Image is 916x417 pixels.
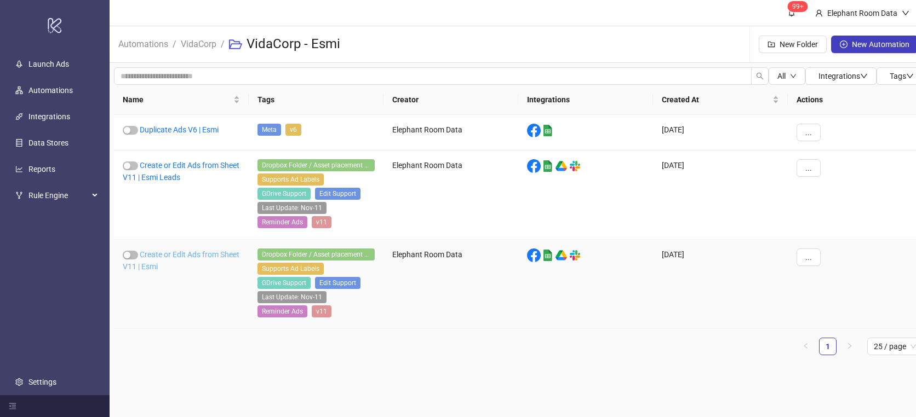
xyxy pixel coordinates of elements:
a: Duplicate Ads V6 | Esmi [140,125,219,134]
span: folder-open [229,38,242,51]
a: Automations [116,37,170,49]
h3: VidaCorp - Esmi [247,36,340,53]
button: New Folder [759,36,827,53]
li: / [173,27,176,62]
span: down [902,9,909,17]
span: Supports Ad Labels [257,173,324,186]
span: v11 [312,305,331,317]
th: Creator [383,85,518,115]
span: right [846,343,853,349]
li: Next Page [841,338,858,355]
span: folder-add [768,40,775,48]
button: Integrationsdown [805,67,877,85]
div: Elephant Room Data [383,115,518,150]
span: bell [788,9,795,16]
a: Launch Ads [28,60,69,68]
th: Created At [653,85,788,115]
button: left [797,338,815,355]
span: user [815,9,823,17]
button: ... [797,159,821,177]
button: ... [797,124,821,141]
a: Settings [28,378,56,386]
span: GDrive Support [257,188,311,200]
li: / [221,27,225,62]
button: Alldown [769,67,805,85]
span: v6 [285,124,301,136]
span: ... [805,253,812,262]
span: Tags [890,72,914,80]
div: Elephant Room Data [383,240,518,329]
div: [DATE] [653,150,788,240]
span: Meta [257,124,281,136]
span: menu-fold [9,402,16,410]
span: search [756,72,764,80]
span: Edit Support [315,277,360,289]
a: Reports [28,165,55,173]
a: VidaCorp [179,37,219,49]
span: Reminder Ads [257,216,307,228]
a: 1 [820,338,836,355]
a: Data Stores [28,138,68,147]
a: Integrations [28,112,70,121]
span: plus-circle [840,40,848,48]
a: Create or Edit Ads from Sheet V11 | Esmi Leads [123,161,239,182]
sup: 1575 [788,1,808,12]
span: down [790,73,797,79]
span: New Automation [852,40,909,49]
th: Tags [249,85,383,115]
div: Elephant Room Data [823,7,902,19]
button: ... [797,248,821,266]
span: 25 / page [874,338,916,355]
span: v11 [312,216,331,228]
span: Rule Engine [28,184,89,206]
span: down [906,72,914,80]
span: Supports Ad Labels [257,263,324,275]
div: [DATE] [653,115,788,150]
span: Reminder Ads [257,305,307,317]
button: right [841,338,858,355]
span: Last Update: Nov-11 [257,202,327,214]
th: Integrations [518,85,653,115]
div: [DATE] [653,240,788,329]
span: Dropbox Folder / Asset placement detection [257,248,375,260]
span: All [777,72,786,80]
span: Created At [662,94,770,106]
span: New Folder [780,40,818,49]
span: left [803,343,809,349]
span: down [860,72,868,80]
li: Previous Page [797,338,815,355]
div: Elephant Room Data [383,150,518,240]
span: Dropbox Folder / Asset placement detection [257,159,375,171]
span: GDrive Support [257,277,311,289]
span: ... [805,128,812,137]
span: Name [123,94,231,106]
span: fork [15,192,23,199]
a: Automations [28,86,73,95]
span: Integrations [818,72,868,80]
span: ... [805,164,812,172]
th: Name [114,85,249,115]
span: Last Update: Nov-11 [257,291,327,303]
span: Edit Support [315,188,360,200]
a: Create or Edit Ads from Sheet V11 | Esmi [123,250,239,271]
